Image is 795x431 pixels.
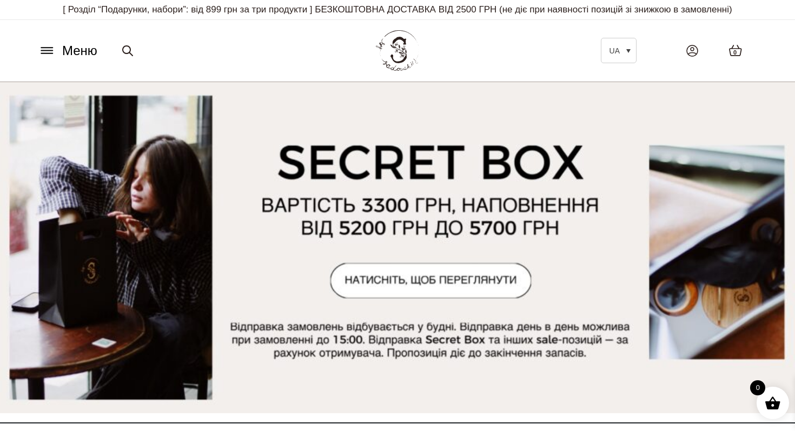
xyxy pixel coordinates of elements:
span: UA [609,46,620,55]
span: 0 [733,48,737,57]
button: Меню [35,41,101,61]
span: 0 [750,380,765,395]
img: BY SADOVSKIY [376,30,419,71]
a: UA [601,38,637,63]
a: 0 [718,33,753,68]
span: Меню [62,41,97,60]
